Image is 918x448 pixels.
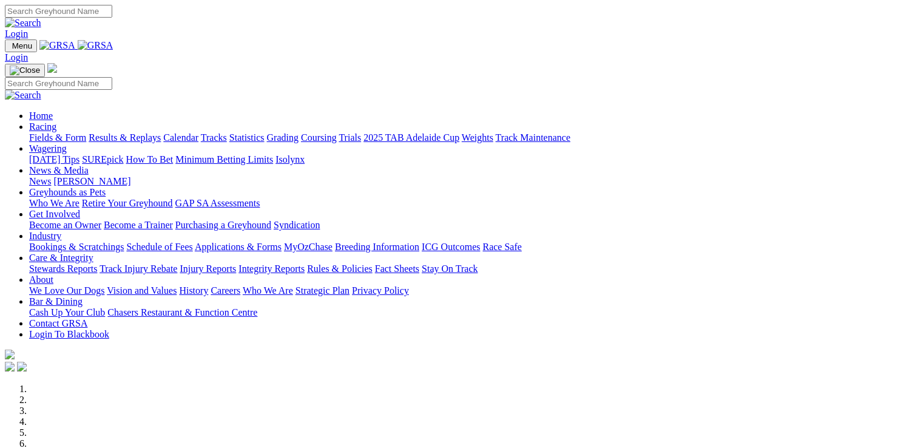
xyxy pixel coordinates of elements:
[5,29,28,39] a: Login
[335,242,419,252] a: Breeding Information
[29,154,913,165] div: Wagering
[107,307,257,317] a: Chasers Restaurant & Function Centre
[352,285,409,296] a: Privacy Policy
[238,263,305,274] a: Integrity Reports
[29,285,104,296] a: We Love Our Dogs
[5,18,41,29] img: Search
[29,209,80,219] a: Get Involved
[29,176,51,186] a: News
[39,40,75,51] img: GRSA
[47,63,57,73] img: logo-grsa-white.png
[29,198,913,209] div: Greyhounds as Pets
[29,132,86,143] a: Fields & Form
[496,132,570,143] a: Track Maintenance
[5,52,28,63] a: Login
[29,253,93,263] a: Care & Integrity
[107,285,177,296] a: Vision and Values
[307,263,373,274] a: Rules & Policies
[29,132,913,143] div: Racing
[29,198,79,208] a: Who We Are
[29,263,97,274] a: Stewards Reports
[29,242,124,252] a: Bookings & Scratchings
[29,187,106,197] a: Greyhounds as Pets
[29,274,53,285] a: About
[363,132,459,143] a: 2025 TAB Adelaide Cup
[5,350,15,359] img: logo-grsa-white.png
[422,263,478,274] a: Stay On Track
[29,263,913,274] div: Care & Integrity
[5,64,45,77] button: Toggle navigation
[295,285,349,296] a: Strategic Plan
[29,154,79,165] a: [DATE] Tips
[375,263,419,274] a: Fact Sheets
[29,307,105,317] a: Cash Up Your Club
[29,296,83,307] a: Bar & Dining
[82,154,123,165] a: SUREpick
[243,285,293,296] a: Who We Are
[422,242,480,252] a: ICG Outcomes
[82,198,173,208] a: Retire Your Greyhound
[5,39,37,52] button: Toggle navigation
[29,176,913,187] div: News & Media
[100,263,177,274] a: Track Injury Rebate
[284,242,332,252] a: MyOzChase
[267,132,299,143] a: Grading
[274,220,320,230] a: Syndication
[29,165,89,175] a: News & Media
[339,132,361,143] a: Trials
[180,263,236,274] a: Injury Reports
[10,66,40,75] img: Close
[201,132,227,143] a: Tracks
[163,132,198,143] a: Calendar
[89,132,161,143] a: Results & Replays
[12,41,32,50] span: Menu
[482,242,521,252] a: Race Safe
[29,121,56,132] a: Racing
[29,307,913,318] div: Bar & Dining
[5,362,15,372] img: facebook.svg
[78,40,113,51] img: GRSA
[275,154,305,165] a: Isolynx
[126,242,192,252] a: Schedule of Fees
[179,285,208,296] a: History
[195,242,282,252] a: Applications & Forms
[5,5,112,18] input: Search
[29,318,87,328] a: Contact GRSA
[29,220,101,230] a: Become an Owner
[211,285,240,296] a: Careers
[29,242,913,253] div: Industry
[126,154,174,165] a: How To Bet
[29,329,109,339] a: Login To Blackbook
[17,362,27,372] img: twitter.svg
[5,90,41,101] img: Search
[29,220,913,231] div: Get Involved
[29,110,53,121] a: Home
[175,198,260,208] a: GAP SA Assessments
[5,77,112,90] input: Search
[175,220,271,230] a: Purchasing a Greyhound
[301,132,337,143] a: Coursing
[29,231,61,241] a: Industry
[462,132,493,143] a: Weights
[29,143,67,154] a: Wagering
[29,285,913,296] div: About
[104,220,173,230] a: Become a Trainer
[53,176,130,186] a: [PERSON_NAME]
[175,154,273,165] a: Minimum Betting Limits
[229,132,265,143] a: Statistics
